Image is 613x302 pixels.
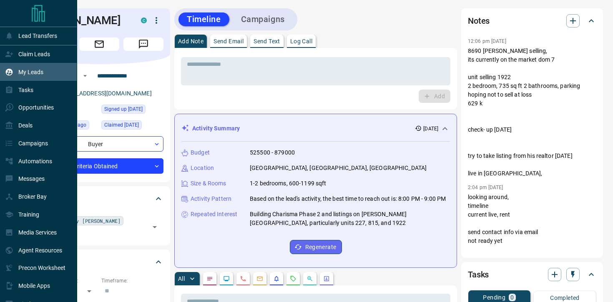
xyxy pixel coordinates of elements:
[104,121,139,129] span: Claimed [DATE]
[101,120,163,132] div: Thu Jul 18 2024
[191,210,237,219] p: Repeated Interest
[35,14,128,27] h1: [PERSON_NAME]
[178,276,185,282] p: All
[181,121,450,136] div: Activity Summary[DATE]
[254,38,280,44] p: Send Text
[273,275,280,282] svg: Listing Alerts
[250,179,327,188] p: 1-2 bedrooms, 600-1199 sqft
[250,164,427,172] p: [GEOGRAPHIC_DATA], [GEOGRAPHIC_DATA], [GEOGRAPHIC_DATA]
[550,295,580,301] p: Completed
[256,275,263,282] svg: Emails
[468,193,596,245] p: looking around, timeline current live, rent send contact info via email not ready yet
[250,210,450,227] p: Building Charisma Phase 2 and listings on [PERSON_NAME][GEOGRAPHIC_DATA], particularly units 227,...
[290,38,312,44] p: Log Call
[178,38,203,44] p: Add Note
[101,105,163,116] div: Fri Jun 14 2024
[35,136,163,152] div: Buyer
[192,124,240,133] p: Activity Summary
[483,295,505,300] p: Pending
[240,275,246,282] svg: Calls
[206,275,213,282] svg: Notes
[468,38,506,44] p: 12:06 pm [DATE]
[141,17,147,23] div: condos.ca
[191,164,214,172] p: Location
[290,275,296,282] svg: Requests
[468,11,596,31] div: Notes
[35,252,163,272] div: Criteria
[214,38,244,44] p: Send Email
[468,14,490,27] h2: Notes
[468,47,596,178] p: 8690 [PERSON_NAME] selling, its currently on the market dom 7 unit selling 1922 2 bedroom, 735 sq...
[468,265,596,285] div: Tasks
[233,12,293,26] button: Campaigns
[58,90,152,97] a: [EMAIL_ADDRESS][DOMAIN_NAME]
[468,252,503,258] p: 2:40 pm [DATE]
[250,148,295,157] p: 525500 - 879000
[306,275,313,282] svg: Opportunities
[468,185,503,190] p: 2:04 pm [DATE]
[191,179,226,188] p: Size & Rooms
[80,71,90,81] button: Open
[250,195,446,203] p: Based on the lead's activity, the best time to reach out is: 8:00 PM - 9:00 PM
[104,105,143,113] span: Signed up [DATE]
[223,275,230,282] svg: Lead Browsing Activity
[35,158,163,174] div: Criteria Obtained
[290,240,342,254] button: Regenerate
[323,275,330,282] svg: Agent Actions
[468,268,489,281] h2: Tasks
[40,217,121,225] span: reassigned by [PERSON_NAME]
[510,295,514,300] p: 0
[178,12,229,26] button: Timeline
[423,125,438,132] p: [DATE]
[35,189,163,209] div: Tags
[123,37,163,51] span: Message
[149,221,161,233] button: Open
[101,277,163,285] p: Timeframe:
[191,148,210,157] p: Budget
[79,37,119,51] span: Email
[191,195,231,203] p: Activity Pattern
